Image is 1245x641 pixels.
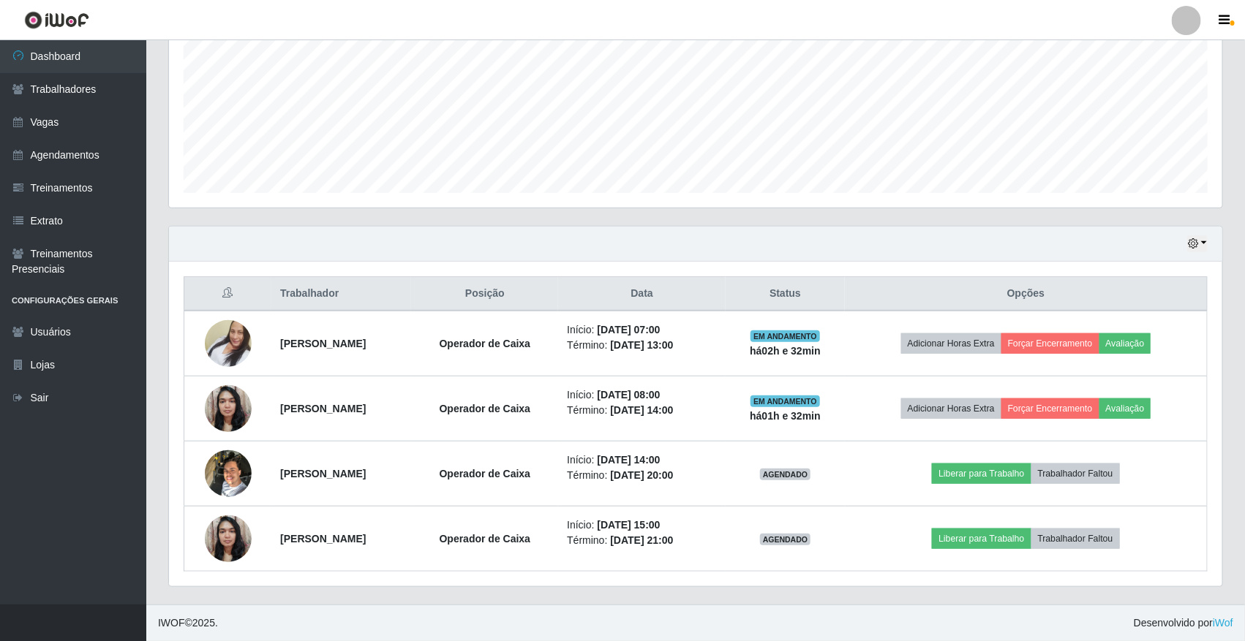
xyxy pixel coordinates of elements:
[726,277,845,311] th: Status
[598,519,661,531] time: [DATE] 15:00
[440,533,531,545] strong: Operador de Caixa
[760,469,811,480] span: AGENDADO
[411,277,558,311] th: Posição
[610,339,673,351] time: [DATE] 13:00
[205,507,252,569] img: 1736008247371.jpeg
[558,277,726,311] th: Data
[440,468,531,479] strong: Operador de Caixa
[567,403,717,418] li: Término:
[610,469,673,481] time: [DATE] 20:00
[440,403,531,414] strong: Operador de Caixa
[1001,333,1099,354] button: Forçar Encerramento
[440,338,531,349] strong: Operador de Caixa
[567,468,717,483] li: Término:
[280,338,366,349] strong: [PERSON_NAME]
[598,389,661,401] time: [DATE] 08:00
[1031,528,1120,549] button: Trabalhador Faltou
[1213,617,1233,629] a: iWof
[751,395,820,407] span: EM ANDAMENTO
[751,330,820,342] span: EM ANDAMENTO
[280,533,366,545] strong: [PERSON_NAME]
[24,11,89,29] img: CoreUI Logo
[1031,463,1120,484] button: Trabalhador Faltou
[567,322,717,338] li: Início:
[1099,333,1151,354] button: Avaliação
[567,517,717,533] li: Início:
[567,387,717,403] li: Início:
[158,615,218,631] span: © 2025 .
[901,333,1001,354] button: Adicionar Horas Extra
[158,617,185,629] span: IWOF
[610,534,673,546] time: [DATE] 21:00
[1099,398,1151,419] button: Avaliação
[750,345,821,357] strong: há 02 h e 32 min
[750,410,821,422] strong: há 01 h e 32 min
[567,452,717,468] li: Início:
[567,533,717,548] li: Término:
[205,377,252,439] img: 1736008247371.jpeg
[610,404,673,416] time: [DATE] 14:00
[598,324,661,335] time: [DATE] 07:00
[1134,615,1233,631] span: Desenvolvido por
[1001,398,1099,419] button: Forçar Encerramento
[598,454,661,466] time: [DATE] 14:00
[205,302,252,385] img: 1742563763298.jpeg
[280,403,366,414] strong: [PERSON_NAME]
[760,534,811,545] span: AGENDADO
[280,468,366,479] strong: [PERSON_NAME]
[932,528,1031,549] button: Liberar para Trabalho
[567,338,717,353] li: Término:
[271,277,411,311] th: Trabalhador
[845,277,1207,311] th: Opções
[932,463,1031,484] button: Liberar para Trabalho
[901,398,1001,419] button: Adicionar Horas Extra
[205,442,252,504] img: 1725217718320.jpeg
